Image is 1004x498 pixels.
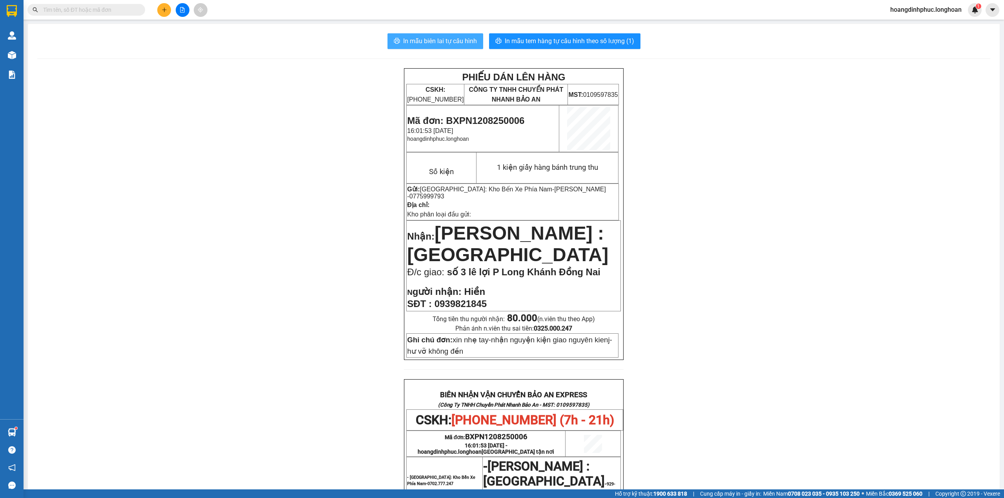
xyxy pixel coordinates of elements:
span: [GEOGRAPHIC_DATA] tận nơi [482,449,554,455]
span: - [GEOGRAPHIC_DATA]: Kho Bến Xe Phía Nam- [407,475,475,486]
sup: 1 [976,4,981,9]
span: [PERSON_NAME] : [GEOGRAPHIC_DATA] [483,459,605,489]
button: plus [157,3,171,17]
span: Nhận: [407,231,435,242]
span: hoangdinhphuc.longhoan [884,5,968,15]
span: [PERSON_NAME] : [GEOGRAPHIC_DATA] [407,223,608,265]
strong: SĐT : [407,298,432,309]
strong: Gửi: [407,186,420,193]
span: In mẫu biên lai tự cấu hình [403,36,477,46]
span: 1 kiện giấy hàng bánh trung thu [497,163,598,172]
span: caret-down [989,6,996,13]
span: CSKH: [416,413,614,427]
sup: 1 [15,427,17,429]
strong: PHIẾU DÁN LÊN HÀNG [52,4,155,14]
button: aim [194,3,207,17]
span: [PHONE_NUMBER] [3,17,60,31]
span: số 3 lê lợi P Long Khánh Đồng Nai [447,267,600,277]
input: Tìm tên, số ĐT hoặc mã đơn [43,5,136,14]
strong: 80.000 [507,313,537,324]
strong: N [407,288,461,296]
span: 16:01:53 [DATE] - [418,442,554,455]
span: In mẫu tem hàng tự cấu hình theo số lượng (1) [505,36,634,46]
span: 0109597835 [568,91,618,98]
img: warehouse-icon [8,51,16,59]
span: printer [394,38,400,45]
span: gười nhận: [413,286,462,297]
span: file-add [180,7,185,13]
span: copyright [960,491,966,496]
strong: BIÊN NHẬN VẬN CHUYỂN BẢO AN EXPRESS [440,391,587,399]
span: 16:01:53 [DATE] [407,127,453,134]
button: printerIn mẫu tem hàng tự cấu hình theo số lượng (1) [489,33,640,49]
span: Mã đơn: BXPN1208250002 [3,42,120,53]
span: hoangdinhphuc.longhoan [407,136,469,142]
span: | [928,489,929,498]
span: CÔNG TY TNHH CHUYỂN PHÁT NHANH BẢO AN [469,86,563,103]
strong: (Công Ty TNHH Chuyển Phát Nhanh Bảo An - MST: 0109597835) [438,402,589,408]
strong: MST: [568,91,583,98]
button: file-add [176,3,189,17]
img: logo-vxr [7,5,17,17]
strong: CSKH: [426,86,446,93]
span: Kho phân loại đầu gửi: [407,211,471,218]
span: 1 [977,4,980,9]
span: Tổng tiền thu người nhận: [433,315,595,323]
button: printerIn mẫu biên lai tự cấu hình [387,33,483,49]
span: 12:07:22 [DATE] [3,54,49,61]
span: ⚪️ [862,492,864,495]
span: message [8,482,16,489]
strong: 0369 525 060 [889,491,922,497]
span: question-circle [8,446,16,454]
span: search [33,7,38,13]
img: solution-icon [8,71,16,79]
span: Miền Nam [763,489,860,498]
span: | [693,489,694,498]
span: [PERSON_NAME] - [407,186,606,200]
span: notification [8,464,16,471]
span: [PHONE_NUMBER] (7h - 21h) [451,413,614,427]
span: xin nhẹ tay-nhận nguyện kiện giao nguyên kienj-hư vỡ không đền [407,336,612,355]
span: hoangdinhphuc.longhoan [418,449,554,455]
span: [GEOGRAPHIC_DATA]: Kho Bến Xe Phía Nam [420,186,553,193]
strong: CSKH: [22,17,42,24]
span: Đ/c giao: [407,267,447,277]
span: 0775999793 [409,193,444,200]
strong: Địa chỉ: [407,202,429,208]
span: Cung cấp máy in - giấy in: [700,489,761,498]
span: printer [495,38,502,45]
img: icon-new-feature [971,6,979,13]
strong: Ghi chú đơn: [407,336,453,344]
span: - [407,186,606,200]
span: 0702.777.247 [427,481,453,486]
img: warehouse-icon [8,428,16,436]
strong: PHIẾU DÁN LÊN HÀNG [462,72,565,82]
span: Số kiện [429,167,454,176]
span: 0939821845 [435,298,487,309]
span: Mã đơn: [445,434,528,440]
span: CÔNG TY TNHH CHUYỂN PHÁT NHANH BẢO AN [68,17,144,31]
span: [PHONE_NUMBER] [407,86,464,103]
span: plus [162,7,167,13]
span: (n.viên thu theo App) [507,315,595,323]
span: BXPN1208250006 [465,433,527,441]
strong: 1900 633 818 [653,491,687,497]
span: Hỗ trợ kỹ thuật: [615,489,687,498]
img: warehouse-icon [8,31,16,40]
span: - [483,459,487,474]
span: Phản ánh n.viên thu sai tiền: [455,325,572,332]
span: Hiền [464,286,485,297]
strong: 0708 023 035 - 0935 103 250 [788,491,860,497]
span: Mã đơn: BXPN1208250006 [407,115,524,126]
strong: 0325.000.247 [534,325,572,332]
button: caret-down [986,3,999,17]
span: aim [198,7,203,13]
span: Miền Bắc [866,489,922,498]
